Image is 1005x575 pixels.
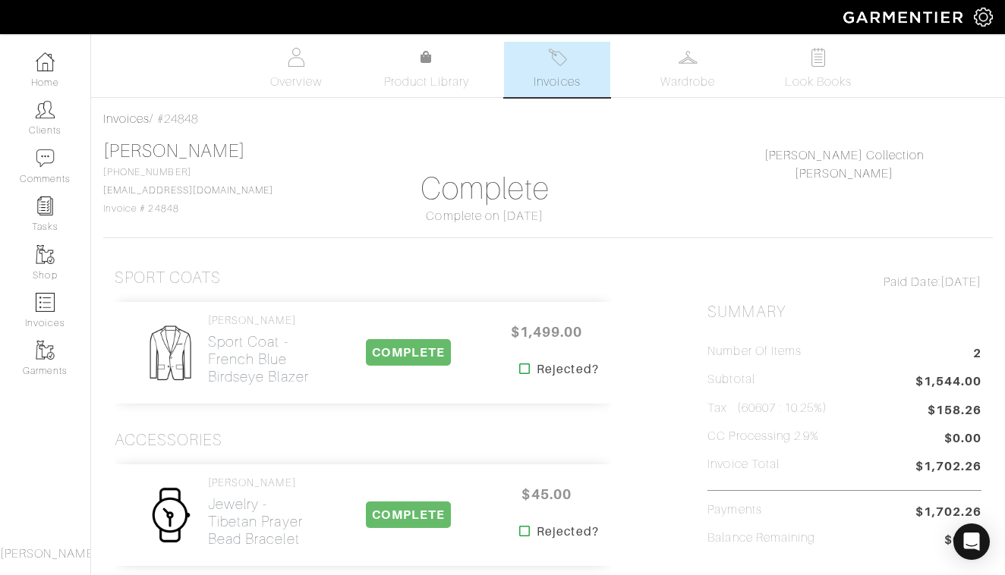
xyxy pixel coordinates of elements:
h2: Jewelry - Tibetan Prayer bead Bracelet [208,495,323,548]
a: [EMAIL_ADDRESS][DOMAIN_NAME] [103,185,273,196]
a: [PERSON_NAME] Jewelry -Tibetan Prayer bead Bracelet [208,476,323,548]
a: [PERSON_NAME] [795,167,893,181]
h2: Sport Coat - French Blue Birdseye Blazer [208,333,323,385]
h5: Number of Items [707,344,802,359]
h3: Accessories [115,431,223,450]
a: Invoices [504,42,610,97]
strong: Rejected? [537,360,598,379]
span: [PHONE_NUMBER] Invoice # 24848 [103,167,273,214]
img: Mens_Jewelry-5ec33a35180500e106d8e7254cb2dec69d85769f50d7e3c2af36f8336e11fcef.png [138,483,202,547]
a: Product Library [373,49,480,91]
span: $158.26 [928,401,981,419]
div: / #24848 [103,110,993,128]
a: [PERSON_NAME] Collection [764,149,924,162]
img: gear-icon-white-bd11855cb880d31180b6d7d6211b90ccbf57a29d726f0c71d8c61bd08dd39cc2.png [974,8,993,27]
div: [DATE] [707,273,981,291]
div: Open Intercom Messenger [953,523,990,560]
img: basicinfo-40fd8af6dae0f16599ec9e87c0ef1c0a1fdea2edbe929e3d69a839185d80c458.svg [287,48,306,67]
h5: Balance Remaining [707,531,815,545]
a: [PERSON_NAME] [103,141,245,161]
a: Wardrobe [635,42,741,97]
span: $45.00 [501,478,592,511]
h4: [PERSON_NAME] [208,476,323,489]
img: garments-icon-b7da505a4dc4fd61783c78ac3ca0ef83fa9d6f193b1c9dc38574b1d14d53ca28.png [36,341,55,360]
span: Paid Date: [884,275,940,289]
h5: Payments [707,503,761,517]
img: orders-icon-0abe47150d42831381b5fb84f609e132dff9fe21cb692f30cb5eec754e2cba89.png [36,293,55,312]
span: Product Library [384,73,470,91]
span: $1,544.00 [915,372,981,393]
span: COMPLETE [366,339,450,366]
h2: Summary [707,303,981,322]
span: $0.00 [944,429,981,450]
img: Mens_SportCoat-80010867aa4725b62b9a09ffa5103b2b3040b5cb37876859cbf8e78a4e2258a7.png [138,321,202,385]
img: todo-9ac3debb85659649dc8f770b8b6100bb5dab4b48dedcbae339e5042a72dfd3cc.svg [809,48,828,67]
h5: Tax (60607 : 10.25%) [707,401,827,416]
span: 2 [973,344,981,365]
img: reminder-icon-8004d30b9f0a5d33ae49ab947aed9ed385cf756f9e5892f1edd6e32f2345188e.png [36,196,55,215]
div: Complete on [DATE] [348,207,622,225]
h3: Sport Coats [115,269,222,287]
span: Overview [270,73,321,91]
span: $1,702.26 [915,457,981,478]
span: COMPLETE [366,501,450,528]
a: Invoices [103,112,150,126]
h5: Invoice Total [707,457,780,472]
img: dashboard-icon-dbcd8f5a0b271acd01030246c82b418ddd0df26cd7fceb0bd07c9910d44c42f6.png [36,52,55,71]
img: garments-icon-b7da505a4dc4fd61783c78ac3ca0ef83fa9d6f193b1c9dc38574b1d14d53ca28.png [36,245,55,264]
span: Wardrobe [660,73,715,91]
span: $1,702.26 [915,503,981,521]
img: clients-icon-6bae9207a08558b7cb47a8932f037763ab4055f8c8b6bfacd5dc20c3e0201464.png [36,100,55,119]
strong: Rejected? [537,523,598,541]
h4: [PERSON_NAME] [208,314,323,327]
img: wardrobe-487a4870c1b7c33e795ec22d11cfc2ed9d08956e64fb3008fe2437562e282088.svg [679,48,698,67]
h5: CC Processing 2.9% [707,429,819,444]
span: $0.00 [944,531,981,551]
img: comment-icon-a0a6a9ef722e966f86d9cbdc48e553b5cf19dbc54f86b18d962a5391bc8f6eb6.png [36,149,55,168]
img: garmentier-logo-header-white-b43fb05a5012e4ada735d5af1a66efaba907eab6374d6393d1fbf88cb4ef424d.png [836,4,974,30]
h5: Subtotal [707,372,755,387]
span: Look Books [785,73,852,91]
a: Look Books [765,42,871,97]
span: $1,499.00 [501,316,592,348]
img: orders-27d20c2124de7fd6de4e0e44c1d41de31381a507db9b33961299e4e07d508b8c.svg [548,48,567,67]
a: Overview [243,42,349,97]
span: Invoices [534,73,580,91]
h1: Complete [348,171,622,207]
a: [PERSON_NAME] Sport Coat - French BlueBirdseye Blazer [208,314,323,385]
